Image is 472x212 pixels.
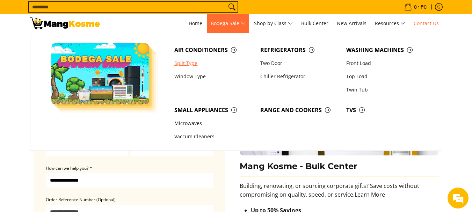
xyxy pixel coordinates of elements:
[254,19,293,28] span: Shop by Class
[420,5,428,9] span: ₱0
[346,46,425,54] span: Washing Machines
[413,5,418,9] span: 0
[257,70,343,83] a: Chiller Refrigerator
[207,14,249,33] a: Bodega Sale
[414,20,439,27] span: Contact Us
[260,46,339,54] span: Refrigerators
[46,197,116,203] span: Order Reference Number (Optional)
[337,20,366,27] span: New Arrivals
[171,117,257,130] a: Microwaves
[346,106,425,115] span: TVs
[226,2,238,12] button: Search
[257,57,343,70] a: Two Door
[355,191,385,198] a: Learn More
[185,14,206,33] a: Home
[211,19,246,28] span: Bodega Sale
[257,43,343,57] a: Refrigerators
[301,20,328,27] span: Bulk Center
[375,19,405,28] span: Resources
[51,43,149,104] img: Bodega Sale
[171,103,257,117] a: Small Appliances
[250,14,296,33] a: Shop by Class
[240,182,439,206] p: Building, renovating, or sourcing corporate gifts? Save costs without compromising on quality, sp...
[171,43,257,57] a: Air Conditioners
[402,3,429,11] span: •
[260,106,339,115] span: Range and Cookers
[343,83,429,96] a: Twin Tub
[343,43,429,57] a: Washing Machines
[257,103,343,117] a: Range and Cookers
[174,46,253,54] span: Air Conditioners
[171,130,257,144] a: Vaccum Cleaners
[343,57,429,70] a: Front Load
[410,14,442,33] a: Contact Us
[343,103,429,117] a: TVs
[333,14,370,33] a: New Arrivals
[174,106,253,115] span: Small Appliances
[171,70,257,83] a: Window Type
[189,20,202,27] span: Home
[171,57,257,70] a: Split Type
[46,165,88,171] span: How can we help you?
[240,161,439,177] h3: Mang Kosme - Bulk Center
[371,14,409,33] a: Resources
[343,70,429,83] a: Top Load
[30,17,100,29] img: Contact Us Today! l Mang Kosme - Home Appliance Warehouse Sale
[298,14,332,33] a: Bulk Center
[107,14,442,33] nav: Main Menu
